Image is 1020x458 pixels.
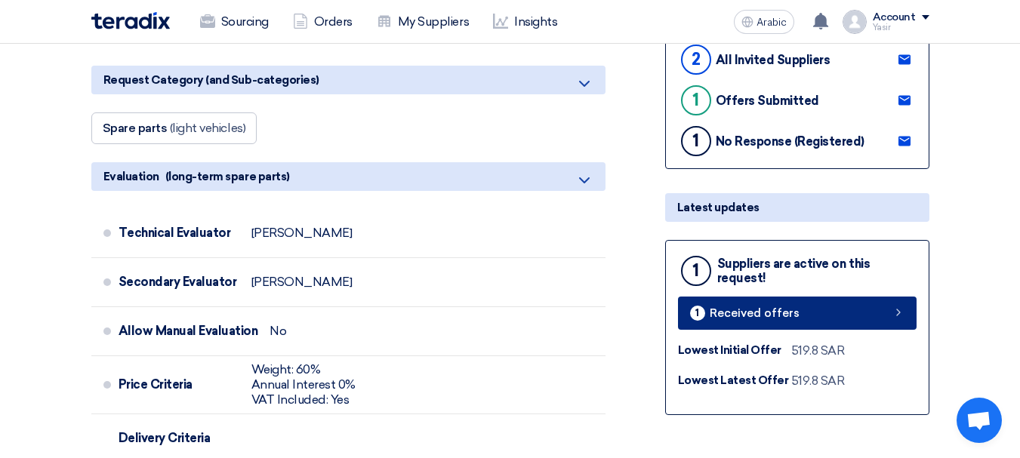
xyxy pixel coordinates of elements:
[873,23,891,32] font: Yasir
[103,121,168,135] font: Spare parts
[365,5,481,38] a: My Suppliers
[757,16,787,29] font: Arabic
[514,14,557,29] font: Insights
[710,306,800,320] font: Received offers
[398,14,469,29] font: My Suppliers
[957,398,1002,443] a: Open chat
[692,90,699,110] font: 1
[251,226,353,240] font: [PERSON_NAME]
[678,343,781,357] font: Lowest Initial Offer
[692,260,699,281] font: 1
[119,226,231,240] font: Technical Evaluator
[270,324,286,338] font: No
[695,307,699,318] font: 1
[873,11,916,23] font: Account
[678,297,917,330] a: 1 Received offers
[716,134,864,149] font: No Response (Registered)
[170,121,245,135] font: (light vehicles)
[103,170,159,183] font: Evaluation
[251,362,321,377] font: Weight: 60%
[843,10,867,34] img: profile_test.png
[314,14,353,29] font: Orders
[481,5,569,38] a: Insights
[791,343,845,358] font: 519.8 SAR
[91,12,170,29] img: Teradix logo
[791,373,845,388] font: 519.8 SAR
[103,73,319,87] font: Request Category (and Sub-categories)
[281,5,365,38] a: Orders
[119,431,211,445] font: Delivery Criteria
[692,131,699,151] font: 1
[692,49,701,69] font: 2
[119,275,237,289] font: Secondary Evaluator
[188,5,281,38] a: Sourcing
[678,373,789,387] font: Lowest Latest Offer
[251,275,353,289] font: [PERSON_NAME]
[677,201,760,214] font: Latest updates
[251,392,350,407] font: VAT Included: Yes
[165,170,290,183] font: (long-term spare parts)
[716,53,830,67] font: All Invited Suppliers
[734,10,794,34] button: Arabic
[119,377,193,392] font: Price Criteria
[251,377,356,392] font: Annual Interest 0%
[717,257,871,285] font: Suppliers are active on this request!
[119,324,258,338] font: Allow Manual Evaluation
[716,94,819,108] font: Offers Submitted
[221,14,269,29] font: Sourcing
